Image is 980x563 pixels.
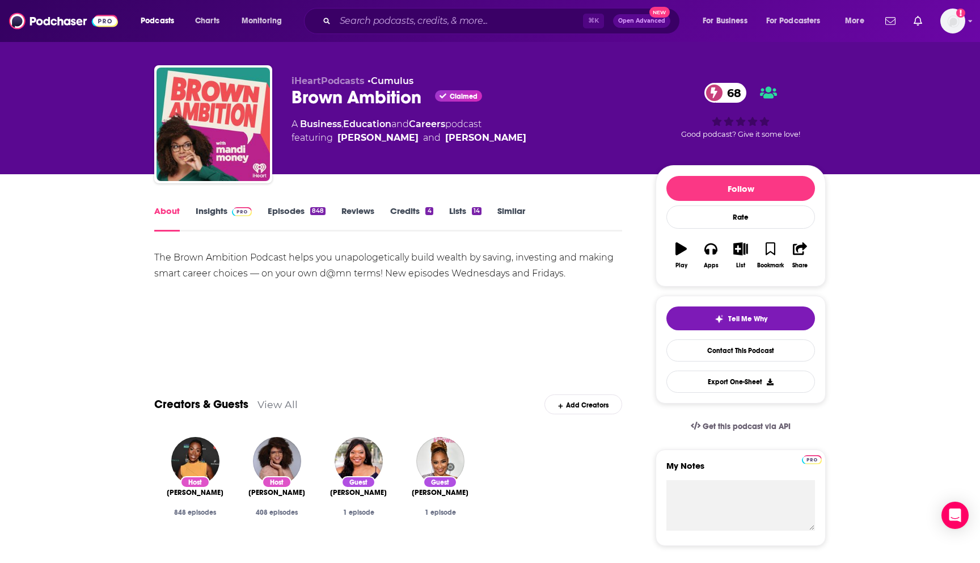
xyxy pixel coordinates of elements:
button: tell me why sparkleTell Me Why [666,306,815,330]
a: Mandi Woodruff [445,131,526,145]
button: Apps [696,235,725,276]
img: Podchaser - Follow, Share and Rate Podcasts [9,10,118,32]
button: Share [785,235,815,276]
div: Rate [666,205,815,229]
button: List [726,235,755,276]
button: open menu [234,12,297,30]
img: tell me why sparkle [715,314,724,323]
img: Amanda Seales [416,437,464,485]
span: [PERSON_NAME] [330,488,387,497]
span: For Business [703,13,747,29]
span: ⌘ K [583,14,604,28]
div: Guest [423,476,457,488]
div: 14 [472,207,481,215]
a: Tiffany Aliche [167,488,223,497]
a: Credits4 [390,205,433,232]
span: Charts [195,13,219,29]
div: Host [262,476,292,488]
button: open menu [695,12,762,30]
span: • [367,75,413,86]
span: Open Advanced [618,18,665,24]
span: Logged in as Kapplewhaite [940,9,965,33]
button: Export One-Sheet [666,371,815,393]
span: Podcasts [141,13,174,29]
div: 1 episode [408,509,472,516]
a: Careers [409,119,445,129]
span: [PERSON_NAME] [167,488,223,497]
div: Host [180,476,210,488]
span: and [423,131,441,145]
span: Good podcast? Give it some love! [681,130,800,138]
div: Search podcasts, credits, & more... [315,8,691,34]
img: Podchaser Pro [232,207,252,216]
a: Show notifications dropdown [909,11,927,31]
span: For Podcasters [766,13,821,29]
img: Podchaser Pro [802,455,822,464]
div: 4 [425,207,433,215]
span: Tell Me Why [728,314,767,323]
button: Open AdvancedNew [613,14,670,28]
div: The Brown Ambition Podcast helps you unapologetically build wealth by saving, investing and makin... [154,250,622,281]
label: My Notes [666,460,815,480]
img: Mandi Woodruff [253,437,301,485]
div: Share [792,262,808,269]
input: Search podcasts, credits, & more... [335,12,583,30]
button: Follow [666,176,815,201]
span: iHeartPodcasts [292,75,365,86]
span: featuring [292,131,526,145]
span: and [391,119,409,129]
div: Apps [704,262,719,269]
div: Play [675,262,687,269]
a: Show notifications dropdown [881,11,900,31]
button: open menu [133,12,189,30]
a: Education [343,119,391,129]
a: InsightsPodchaser Pro [196,205,252,232]
span: Claimed [450,94,478,99]
a: Cumulus [371,75,413,86]
span: , [341,119,343,129]
button: open menu [837,12,878,30]
a: Pro website [802,453,822,464]
a: Tiffany Aliche [337,131,419,145]
a: Teri Ijeoma [330,488,387,497]
div: List [736,262,745,269]
div: 408 episodes [245,509,309,516]
div: 848 [310,207,326,215]
a: View All [257,398,298,410]
img: Teri Ijeoma [335,437,383,485]
div: 1 episode [327,509,390,516]
button: Bookmark [755,235,785,276]
svg: Add a profile image [956,9,965,18]
a: Mandi Woodruff [248,488,305,497]
a: Creators & Guests [154,397,248,411]
a: Lists14 [449,205,481,232]
a: Business [300,119,341,129]
span: [PERSON_NAME] [248,488,305,497]
a: Similar [497,205,525,232]
a: Contact This Podcast [666,339,815,362]
a: 68 [704,83,747,103]
img: Tiffany Aliche [171,437,219,485]
a: Amanda Seales [412,488,468,497]
div: Guest [341,476,375,488]
a: Charts [188,12,226,30]
a: Brown Ambition [157,68,270,181]
div: Open Intercom Messenger [941,502,969,529]
div: Bookmark [757,262,784,269]
span: New [649,7,670,18]
button: Show profile menu [940,9,965,33]
div: 68Good podcast? Give it some love! [656,75,826,146]
span: Get this podcast via API [703,422,791,431]
button: Play [666,235,696,276]
a: Reviews [341,205,374,232]
div: 848 episodes [163,509,227,516]
a: Episodes848 [268,205,326,232]
button: open menu [759,12,837,30]
div: A podcast [292,117,526,145]
a: About [154,205,180,232]
div: Add Creators [544,394,622,414]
